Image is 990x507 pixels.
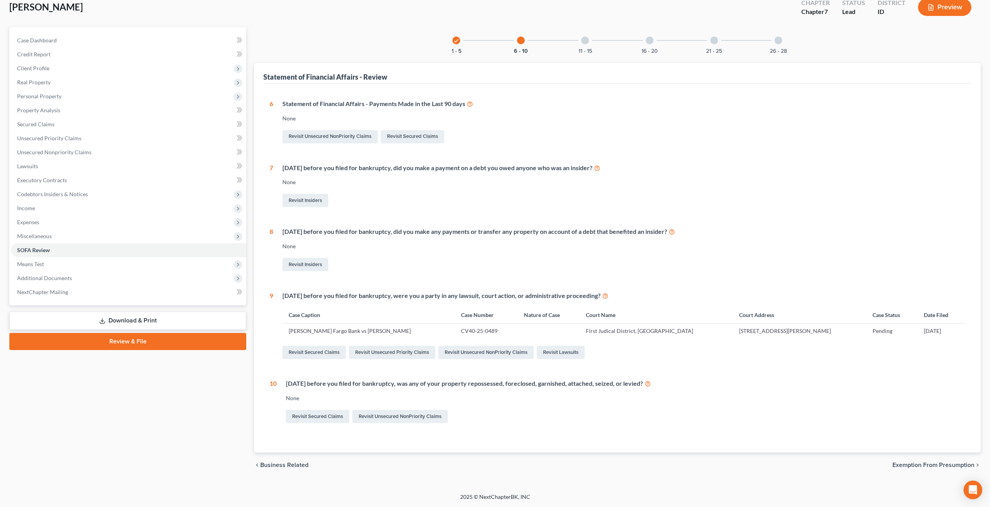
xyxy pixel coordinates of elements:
[282,115,965,122] div: None
[454,38,459,44] i: check
[770,49,787,54] button: 26 - 28
[282,307,455,323] th: Case Caption
[282,227,965,236] div: [DATE] before you filed for bankruptcy, did you make any payments or transfer any property on acc...
[17,289,68,295] span: NextChapter Mailing
[270,227,273,273] div: 8
[282,258,328,271] a: Revisit Insiders
[17,121,54,127] span: Secured Claims
[11,33,246,47] a: Case Dashboard
[842,7,865,16] div: Lead
[282,242,965,250] div: None
[11,47,246,61] a: Credit Report
[518,307,580,323] th: Nature of Case
[282,130,378,143] a: Revisit Unsecured NonPriority Claims
[270,164,273,209] div: 7
[866,307,918,323] th: Case Status
[455,324,517,338] td: CV40-25-0489
[17,219,39,225] span: Expenses
[964,481,982,499] div: Open Intercom Messenger
[17,233,52,239] span: Miscellaneous
[438,346,534,359] a: Revisit Unsecured NonPriority Claims
[9,312,246,330] a: Download & Print
[11,159,246,173] a: Lawsuits
[578,49,592,54] button: 11 - 15
[892,462,974,468] span: Exemption from Presumption
[9,333,246,350] a: Review & File
[17,191,88,197] span: Codebtors Insiders & Notices
[455,307,517,323] th: Case Number
[11,117,246,131] a: Secured Claims
[17,51,51,57] span: Credit Report
[452,49,461,54] button: 1 - 5
[733,324,866,338] td: [STREET_ADDRESS][PERSON_NAME]
[352,410,448,423] a: Revisit Unsecured NonPriority Claims
[17,275,72,281] span: Additional Documents
[282,99,965,108] div: Statement of Financial Affairs - Payments Made in the Last 90 days
[286,410,349,423] a: Revisit Secured Claims
[17,37,57,44] span: Case Dashboard
[580,324,733,338] td: First Judical District, [GEOGRAPHIC_DATA]
[878,7,906,16] div: ID
[282,346,346,359] a: Revisit Secured Claims
[17,107,60,113] span: Property Analysis
[11,145,246,159] a: Unsecured Nonpriority Claims
[892,462,981,468] button: Exemption from Presumption chevron_right
[11,173,246,187] a: Executory Contracts
[580,307,733,323] th: Court Name
[282,164,965,172] div: [DATE] before you filed for bankruptcy, did you make a payment on a debt you owed anyone who was ...
[17,135,81,141] span: Unsecured Priority Claims
[286,379,965,388] div: [DATE] before you filed for bankruptcy, was any of your property repossessed, foreclosed, garnish...
[17,79,51,85] span: Real Property
[273,493,717,507] div: 2025 © NextChapterBK, INC
[282,194,328,207] a: Revisit Insiders
[918,324,965,338] td: [DATE]
[270,379,277,425] div: 10
[801,7,830,16] div: Chapter
[11,285,246,299] a: NextChapter Mailing
[11,103,246,117] a: Property Analysis
[282,291,965,300] div: [DATE] before you filed for bankruptcy, were you a party in any lawsuit, court action, or adminis...
[641,49,658,54] button: 16 - 20
[254,462,308,468] button: chevron_left Business Related
[254,462,260,468] i: chevron_left
[17,93,61,99] span: Personal Property
[270,99,273,145] div: 6
[17,247,50,253] span: SOFA Review
[17,65,49,71] span: Client Profile
[263,72,387,82] div: Statement of Financial Affairs - Review
[17,261,44,267] span: Means Test
[286,394,965,402] div: None
[706,49,722,54] button: 21 - 25
[974,462,981,468] i: chevron_right
[537,346,585,359] a: Revisit Lawsuits
[11,131,246,145] a: Unsecured Priority Claims
[9,1,83,12] span: [PERSON_NAME]
[270,291,273,361] div: 9
[11,243,246,257] a: SOFA Review
[866,324,918,338] td: Pending
[918,307,965,323] th: Date Filed
[824,8,828,15] span: 7
[514,49,528,54] button: 6 - 10
[282,178,965,186] div: None
[17,163,38,169] span: Lawsuits
[260,462,308,468] span: Business Related
[17,149,91,155] span: Unsecured Nonpriority Claims
[349,346,435,359] a: Revisit Unsecured Priority Claims
[381,130,444,143] a: Revisit Secured Claims
[733,307,866,323] th: Court Address
[17,177,67,183] span: Executory Contracts
[17,205,35,211] span: Income
[282,324,455,338] td: [PERSON_NAME] Fargo Bank vs [PERSON_NAME]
